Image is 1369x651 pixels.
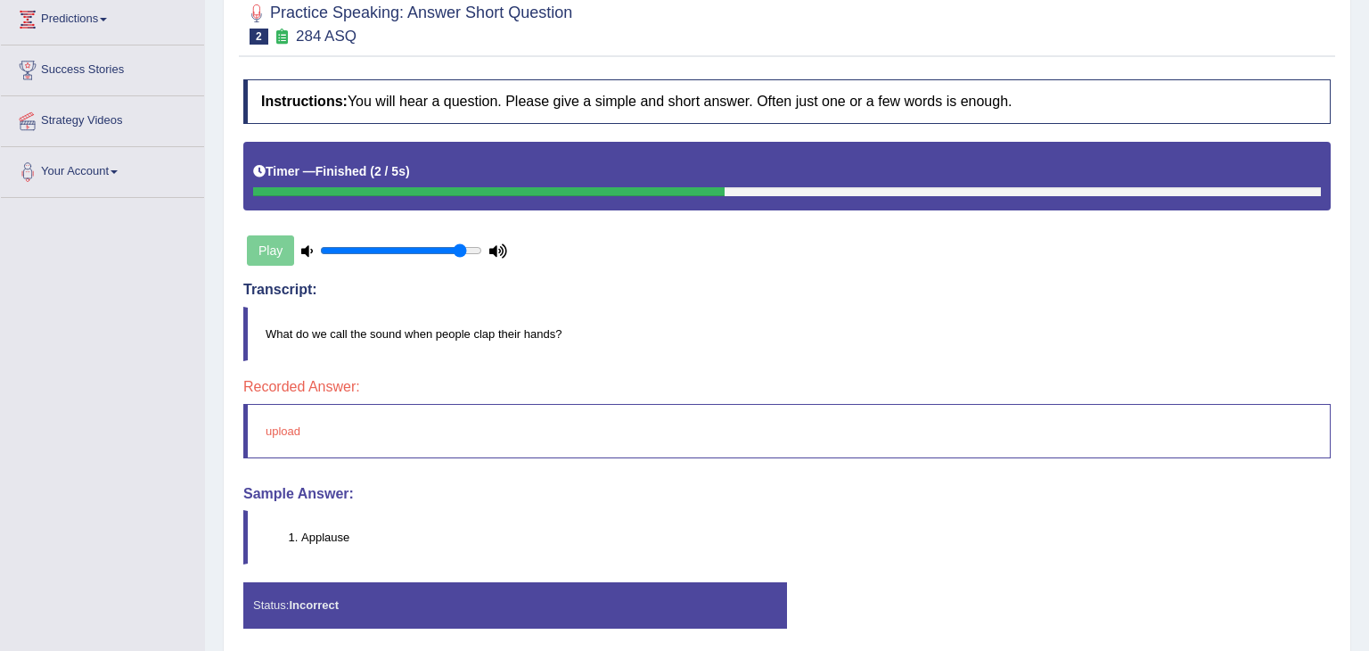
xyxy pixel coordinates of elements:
span: 2 [250,29,268,45]
small: Exam occurring question [273,29,291,45]
b: 2 / 5s [374,164,406,178]
blockquote: What do we call the sound when people clap their hands? [243,307,1331,361]
blockquote: upload [243,404,1331,458]
li: Applause [301,529,1330,546]
a: Your Account [1,147,204,192]
h5: Timer — [253,165,410,178]
a: Success Stories [1,45,204,90]
b: ( [370,164,374,178]
small: 284 ASQ [296,28,357,45]
h4: Sample Answer: [243,486,1331,502]
h4: Recorded Answer: [243,379,1331,395]
strong: Incorrect [289,598,339,612]
a: Strategy Videos [1,96,204,141]
div: Status: [243,582,787,628]
h4: You will hear a question. Please give a simple and short answer. Often just one or a few words is... [243,79,1331,124]
b: Instructions: [261,94,348,109]
h4: Transcript: [243,282,1331,298]
b: Finished [316,164,367,178]
b: ) [406,164,410,178]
